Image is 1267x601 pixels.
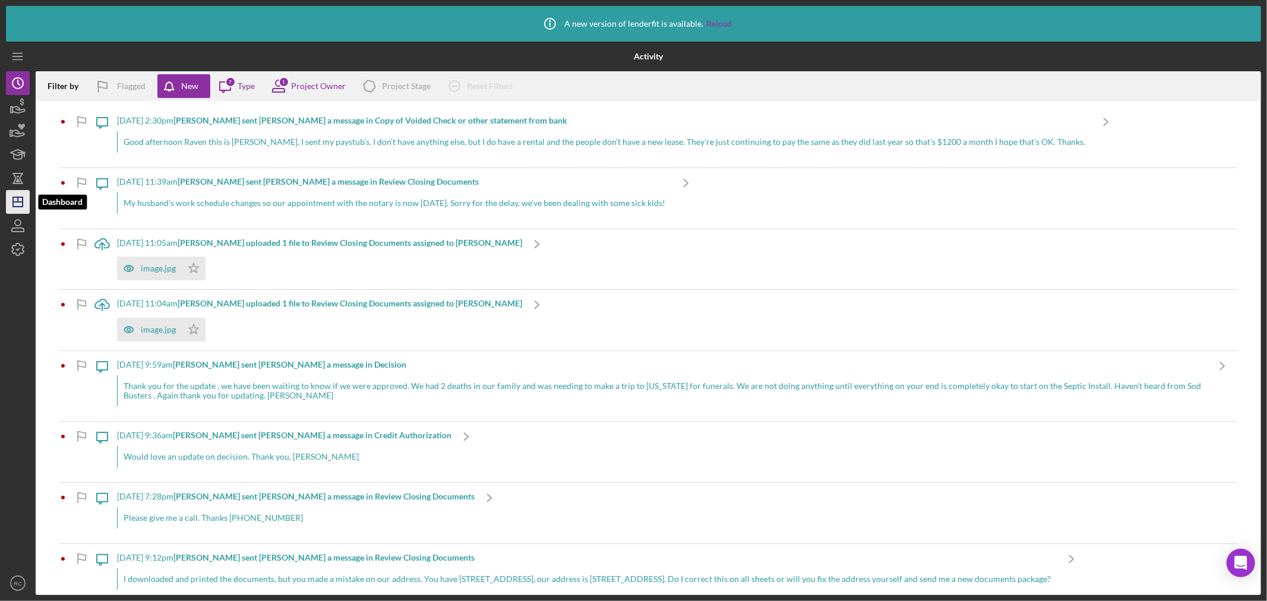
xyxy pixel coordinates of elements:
b: [PERSON_NAME] uploaded 1 file to Review Closing Documents assigned to [PERSON_NAME] [178,238,522,248]
b: Activity [634,52,663,61]
div: Type [238,81,255,91]
div: Filter by [48,81,87,91]
div: Open Intercom Messenger [1227,549,1255,577]
div: My husband's work schedule changes so our appointment with the notary is now [DATE]. Sorry for th... [117,192,671,214]
button: Reset Filters [440,74,525,98]
b: [PERSON_NAME] uploaded 1 file to Review Closing Documents assigned to [PERSON_NAME] [178,298,522,308]
div: [DATE] 9:12pm [117,553,1057,562]
b: [PERSON_NAME] sent [PERSON_NAME] a message in Copy of Voided Check or other statement from bank [173,115,567,125]
div: image.jpg [141,264,176,273]
div: Thank you for the update , we have been waiting to know if we were approved. We had 2 deaths in o... [117,375,1208,406]
div: [DATE] 9:59am [117,360,1208,369]
div: A new version of lenderfit is available. [535,9,732,39]
b: [PERSON_NAME] sent [PERSON_NAME] a message in Review Closing Documents [173,552,475,562]
div: [DATE] 7:28pm [117,492,475,501]
div: Reset Filters [467,74,513,98]
b: [PERSON_NAME] sent [PERSON_NAME] a message in Decision [173,359,406,369]
div: [DATE] 11:05am [117,238,522,248]
div: [DATE] 11:39am [117,177,671,186]
button: Flagged [87,74,157,98]
a: [DATE] 11:05am[PERSON_NAME] uploaded 1 file to Review Closing Documents assigned to [PERSON_NAME]... [87,229,552,289]
b: [PERSON_NAME] sent [PERSON_NAME] a message in Review Closing Documents [178,176,479,186]
div: I downloaded and printed the documents, but you made a mistake on our address. You have [STREET_A... [117,568,1057,590]
div: [DATE] 11:04am [117,299,522,308]
a: [DATE] 11:04am[PERSON_NAME] uploaded 1 file to Review Closing Documents assigned to [PERSON_NAME]... [87,290,552,350]
div: image.jpg [141,325,176,334]
div: Would love an update on decision. Thank you, [PERSON_NAME] [117,446,451,467]
b: [PERSON_NAME] sent [PERSON_NAME] a message in Credit Authorization [173,430,451,440]
a: [DATE] 9:59am[PERSON_NAME] sent [PERSON_NAME] a message in DecisionThank you for the update , we ... [87,351,1237,421]
div: Project Owner [291,81,346,91]
button: New [157,74,210,98]
div: [DATE] 2:30pm [117,116,1091,125]
div: [DATE] 9:36am [117,431,451,440]
div: 1 [279,77,289,87]
a: Reload [707,19,732,29]
button: image.jpg [117,257,206,280]
a: [DATE] 2:30pm[PERSON_NAME] sent [PERSON_NAME] a message in Copy of Voided Check or other statemen... [87,107,1121,167]
a: [DATE] 9:36am[PERSON_NAME] sent [PERSON_NAME] a message in Credit AuthorizationWould love an upda... [87,422,481,482]
div: Good afternoon Raven this is [PERSON_NAME]. I sent my paystub’s. I don’t have anything else, but ... [117,131,1091,153]
button: RC [6,571,30,595]
b: [PERSON_NAME] sent [PERSON_NAME] a message in Review Closing Documents [173,491,475,501]
div: Project Stage [382,81,431,91]
div: New [181,74,198,98]
div: Please give me a call. Thanks [PHONE_NUMBER] [117,507,475,529]
text: RC [14,580,22,587]
a: [DATE] 7:28pm[PERSON_NAME] sent [PERSON_NAME] a message in Review Closing DocumentsPlease give me... [87,483,504,543]
div: 7 [225,77,236,87]
button: image.jpg [117,318,206,341]
div: Flagged [117,74,146,98]
a: [DATE] 11:39am[PERSON_NAME] sent [PERSON_NAME] a message in Review Closing DocumentsMy husband's ... [87,168,701,229]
